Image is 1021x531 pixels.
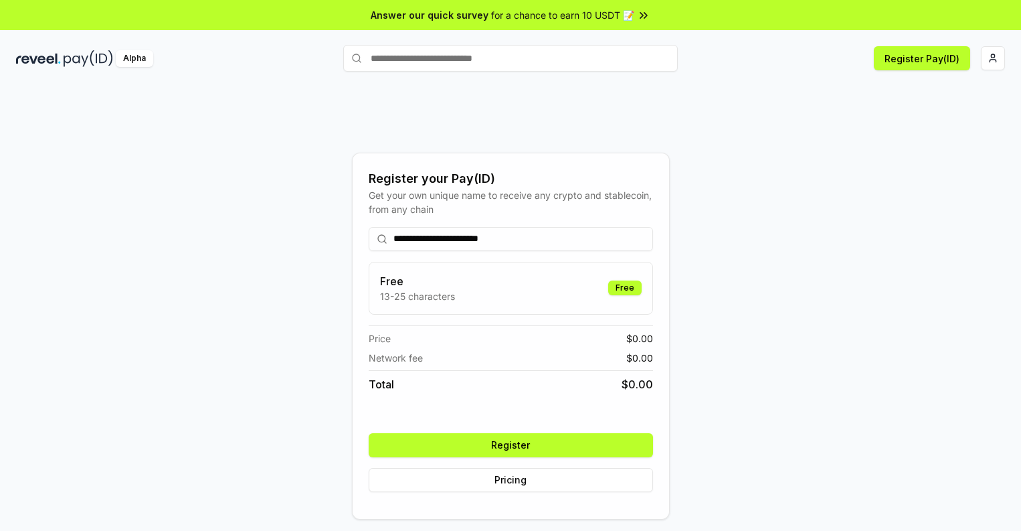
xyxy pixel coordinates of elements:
[116,50,153,67] div: Alpha
[622,376,653,392] span: $ 0.00
[380,289,455,303] p: 13-25 characters
[369,433,653,457] button: Register
[369,468,653,492] button: Pricing
[491,8,634,22] span: for a chance to earn 10 USDT 📝
[369,331,391,346] span: Price
[64,50,113,67] img: pay_id
[626,331,653,346] span: $ 0.00
[626,351,653,365] span: $ 0.00
[874,46,970,70] button: Register Pay(ID)
[371,8,488,22] span: Answer our quick survey
[608,281,642,295] div: Free
[369,351,423,365] span: Network fee
[369,188,653,216] div: Get your own unique name to receive any crypto and stablecoin, from any chain
[369,376,394,392] span: Total
[380,273,455,289] h3: Free
[16,50,61,67] img: reveel_dark
[369,169,653,188] div: Register your Pay(ID)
